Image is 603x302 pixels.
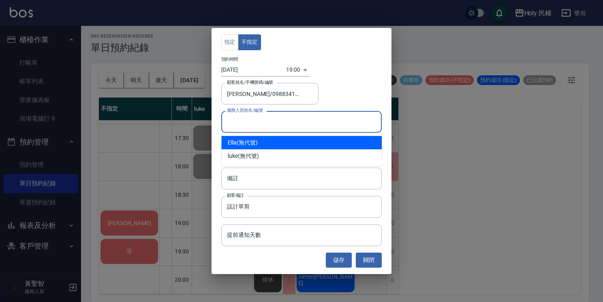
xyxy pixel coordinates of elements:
span: luke [228,152,238,160]
label: 預約時間 [221,56,238,62]
button: 關閉 [356,253,382,268]
div: (無代號) [221,149,382,163]
button: 不指定 [238,34,261,50]
label: 服務人員姓名/編號 [227,107,263,113]
input: Choose date, selected date is 2025-08-22 [221,63,286,77]
span: Ella [228,138,237,147]
button: 儲存 [326,253,352,268]
div: (無代號) [221,136,382,149]
label: 顧客姓名/手機號碼/編號 [227,79,273,85]
button: 指定 [221,34,239,50]
label: 顧客備註 [227,192,244,198]
div: 19:00 [286,63,300,77]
